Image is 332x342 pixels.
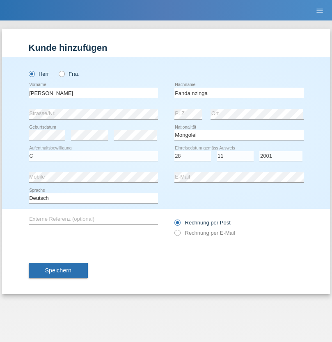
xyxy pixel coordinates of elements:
[316,7,324,15] i: menu
[174,230,235,236] label: Rechnung per E-Mail
[174,220,231,226] label: Rechnung per Post
[174,220,180,230] input: Rechnung per Post
[311,8,328,13] a: menu
[29,71,34,76] input: Herr
[174,230,180,240] input: Rechnung per E-Mail
[29,43,304,53] h1: Kunde hinzufügen
[29,263,88,279] button: Speichern
[59,71,80,77] label: Frau
[29,71,49,77] label: Herr
[59,71,64,76] input: Frau
[45,267,71,274] span: Speichern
